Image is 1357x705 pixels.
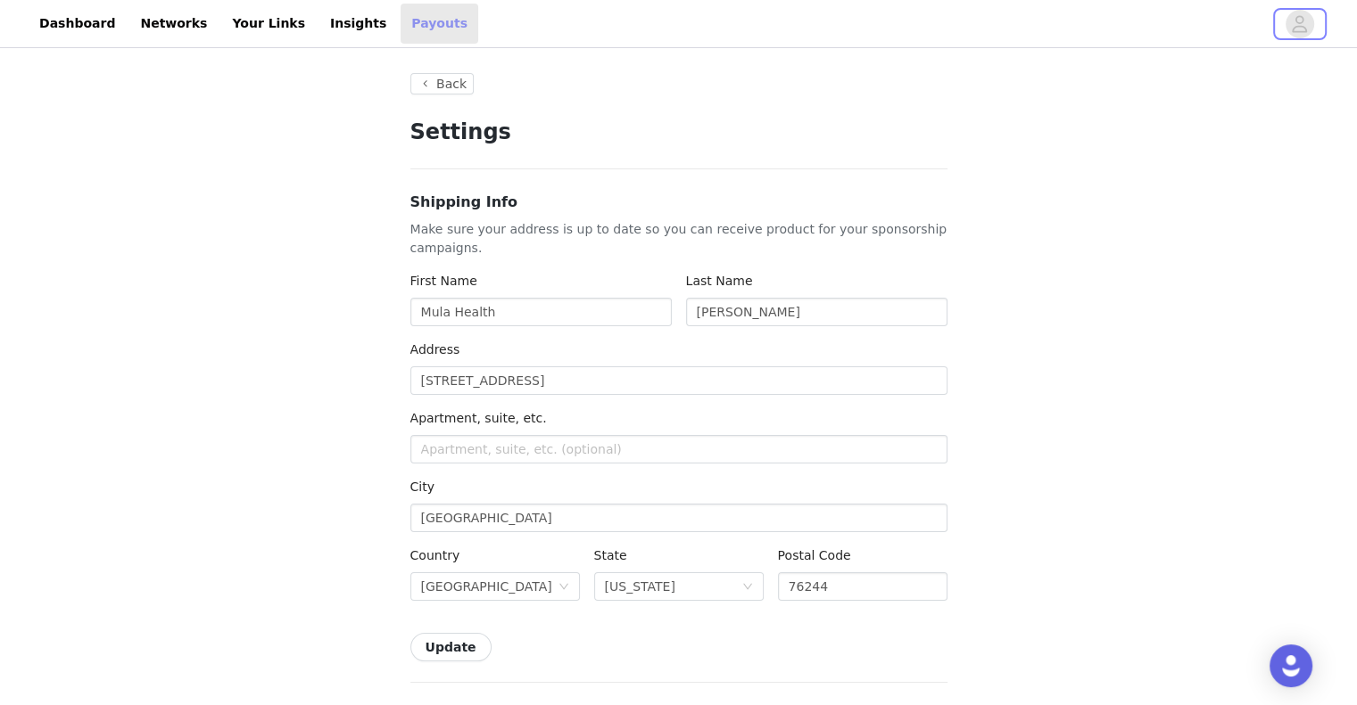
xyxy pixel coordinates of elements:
a: Dashboard [29,4,126,44]
i: icon: down [742,581,753,594]
h1: Settings [410,116,947,148]
label: Last Name [686,274,753,288]
input: City [410,504,947,532]
i: icon: down [559,581,569,594]
input: Apartment, suite, etc. (optional) [410,435,947,463]
input: Postal code [778,572,947,601]
div: United States [421,573,552,600]
label: City [410,480,434,494]
label: Address [410,342,460,357]
div: avatar [1291,10,1308,38]
input: Address [410,366,947,395]
a: Networks [129,4,218,44]
label: Country [410,548,460,562]
div: Open Intercom Messenger [1270,644,1312,687]
label: First Name [410,274,477,288]
h3: Shipping Info [410,192,947,213]
button: Update [410,633,492,661]
div: Texas [605,573,675,600]
label: Apartment, suite, etc. [410,411,547,425]
label: Postal Code [778,548,851,562]
a: Payouts [401,4,478,44]
a: Insights [319,4,397,44]
p: Make sure your address is up to date so you can receive product for your sponsorship campaigns. [410,220,947,258]
label: State [594,548,627,562]
a: Your Links [221,4,316,44]
button: Back [410,73,475,94]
